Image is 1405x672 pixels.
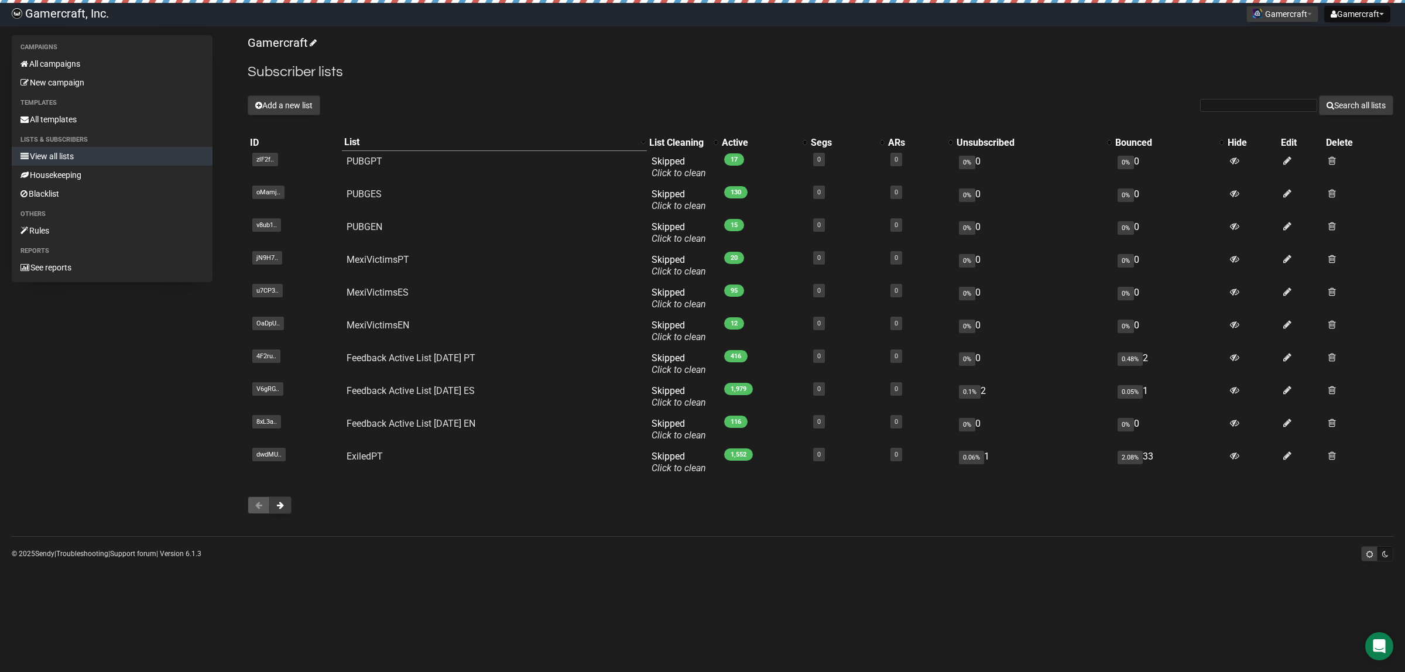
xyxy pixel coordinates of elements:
[647,134,719,151] th: List Cleaning: No sort applied, activate to apply an ascending sort
[895,385,898,393] a: 0
[1253,9,1262,18] img: 1.png
[1115,137,1214,149] div: Bounced
[12,96,213,110] li: Templates
[248,95,320,115] button: Add a new list
[724,448,753,461] span: 1,552
[817,352,821,360] a: 0
[347,221,382,232] a: PUBGEN
[1113,151,1225,184] td: 0
[1113,184,1225,217] td: 0
[895,320,898,327] a: 0
[252,153,278,166] span: zlF2f..
[724,350,748,362] span: 416
[1279,134,1324,151] th: Edit: No sort applied, sorting is disabled
[12,207,213,221] li: Others
[959,320,975,333] span: 0%
[1324,6,1390,22] button: Gamercraft
[1118,352,1143,366] span: 0.48%
[724,186,748,198] span: 130
[724,252,744,264] span: 20
[959,188,975,202] span: 0%
[652,397,706,408] a: Click to clean
[1113,217,1225,249] td: 0
[895,221,898,229] a: 0
[652,200,706,211] a: Click to clean
[959,156,975,169] span: 0%
[719,134,808,151] th: Active: No sort applied, activate to apply an ascending sort
[959,385,981,399] span: 0.1%
[954,380,1113,413] td: 2
[959,451,984,464] span: 0.06%
[12,244,213,258] li: Reports
[652,233,706,244] a: Click to clean
[1118,221,1134,235] span: 0%
[954,184,1113,217] td: 0
[252,218,281,232] span: v8ub1..
[886,134,954,151] th: ARs: No sort applied, activate to apply an ascending sort
[722,137,797,149] div: Active
[954,151,1113,184] td: 0
[954,315,1113,348] td: 0
[12,8,22,19] img: 495c379b842add29c2f3abb19115e0e4
[1281,137,1321,149] div: Edit
[817,451,821,458] a: 0
[817,385,821,393] a: 0
[652,167,706,179] a: Click to clean
[1118,287,1134,300] span: 0%
[954,217,1113,249] td: 0
[347,188,382,200] a: PUBGES
[1326,137,1391,149] div: Delete
[724,284,744,297] span: 95
[954,249,1113,282] td: 0
[252,448,286,461] span: dwdMU..
[649,137,708,149] div: List Cleaning
[954,413,1113,446] td: 0
[248,36,315,50] a: Gamercraft
[888,137,943,149] div: ARs
[12,54,213,73] a: All campaigns
[652,320,706,342] span: Skipped
[652,451,706,474] span: Skipped
[248,61,1393,83] h2: Subscriber lists
[1113,315,1225,348] td: 0
[347,156,382,167] a: PUBGPT
[250,137,340,149] div: ID
[652,352,706,375] span: Skipped
[811,137,874,149] div: Segs
[252,382,283,396] span: V6gRG..
[252,186,285,199] span: oMamj..
[1118,254,1134,268] span: 0%
[652,430,706,441] a: Click to clean
[347,254,409,265] a: MexiVictimsPT
[12,40,213,54] li: Campaigns
[1118,418,1134,431] span: 0%
[724,317,744,330] span: 12
[724,153,744,166] span: 17
[959,254,975,268] span: 0%
[652,221,706,244] span: Skipped
[959,352,975,366] span: 0%
[652,331,706,342] a: Click to clean
[12,166,213,184] a: Housekeeping
[652,188,706,211] span: Skipped
[895,451,898,458] a: 0
[12,147,213,166] a: View all lists
[35,550,54,558] a: Sendy
[652,266,706,277] a: Click to clean
[724,219,744,231] span: 15
[817,287,821,294] a: 0
[724,383,753,395] span: 1,979
[1324,134,1393,151] th: Delete: No sort applied, sorting is disabled
[652,418,706,441] span: Skipped
[1246,6,1318,22] button: Gamercraft
[56,550,108,558] a: Troubleshooting
[817,221,821,229] a: 0
[12,184,213,203] a: Blacklist
[12,547,201,560] p: © 2025 | | | Version 6.1.3
[817,418,821,426] a: 0
[1113,413,1225,446] td: 0
[895,287,898,294] a: 0
[1113,249,1225,282] td: 0
[12,221,213,240] a: Rules
[1113,282,1225,315] td: 0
